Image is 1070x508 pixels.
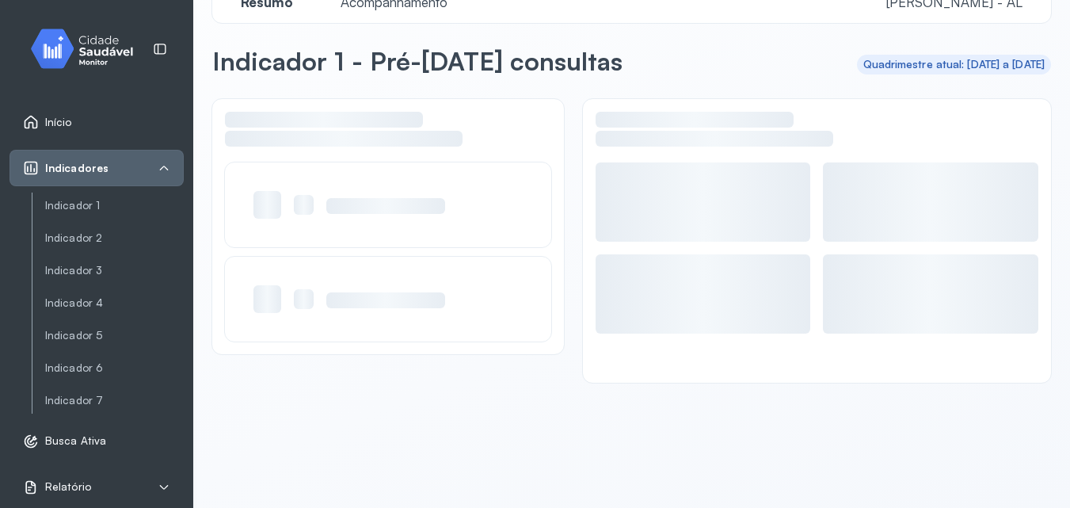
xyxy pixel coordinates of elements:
[45,480,91,494] span: Relatório
[17,25,159,72] img: monitor.svg
[45,329,184,342] a: Indicador 5
[45,196,184,216] a: Indicador 1
[863,58,1045,71] div: Quadrimestre atual: [DATE] a [DATE]
[45,296,184,310] a: Indicador 4
[45,326,184,346] a: Indicador 5
[45,361,184,375] a: Indicador 6
[212,45,623,77] p: Indicador 1 - Pré-[DATE] consultas
[23,114,170,130] a: Início
[45,293,184,313] a: Indicador 4
[596,112,1038,162] div: Resumo dos indivíduos
[45,434,106,448] span: Busca Ativa
[45,162,109,175] span: Indicadores
[45,116,72,129] span: Início
[45,261,184,281] a: Indicador 3
[45,228,184,248] a: Indicador 2
[45,394,184,407] a: Indicador 7
[45,199,184,212] a: Indicador 1
[225,112,551,162] div: Pontos de atenção
[23,434,170,449] a: Busca Ativa
[45,358,184,378] a: Indicador 6
[45,231,184,245] a: Indicador 2
[45,264,184,277] a: Indicador 3
[45,391,184,411] a: Indicador 7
